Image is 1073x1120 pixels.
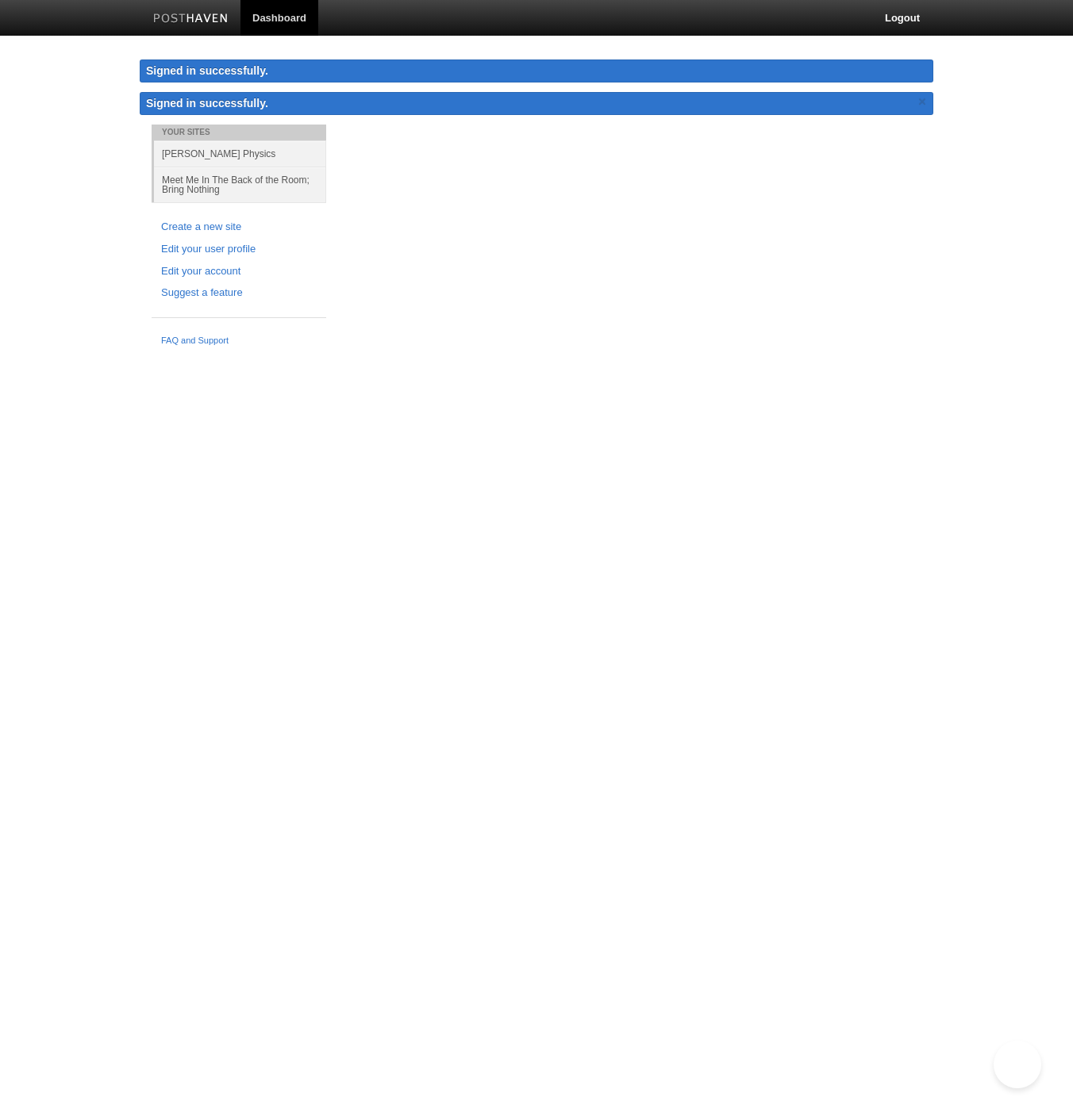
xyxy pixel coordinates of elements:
[152,125,326,140] li: Your Sites
[154,167,326,202] a: Meet Me In The Back of the Room; Bring Nothing
[146,97,268,109] span: Signed in successfully.
[161,241,317,258] a: Edit your user profile
[994,1041,1041,1088] iframe: Help Scout Beacon - Open
[161,219,317,236] a: Create a new site
[153,13,229,25] img: Posthaven-bar
[915,92,929,112] a: ×
[140,59,933,82] div: Signed in successfully.
[161,285,317,301] a: Suggest a feature
[161,263,317,280] a: Edit your account
[154,140,326,167] a: [PERSON_NAME] Physics
[161,334,317,348] a: FAQ and Support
